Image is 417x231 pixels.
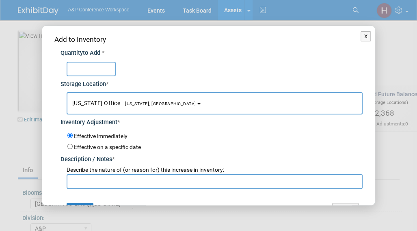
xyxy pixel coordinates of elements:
button: Submit [67,203,93,216]
span: Describe the nature of (or reason for) this increase in inventory: [67,166,224,173]
span: to Add [83,50,100,56]
div: Storage Location [60,76,363,89]
label: Effective on a specific date [74,144,141,150]
span: Add to Inventory [54,35,106,43]
div: Quantity [60,49,363,58]
span: [US_STATE] Office [72,100,196,106]
span: [US_STATE], [GEOGRAPHIC_DATA] [120,101,196,106]
button: Cancel [332,203,359,216]
button: X [361,31,371,42]
button: [US_STATE] Office[US_STATE], [GEOGRAPHIC_DATA] [67,92,363,114]
div: Description / Notes [60,151,363,164]
div: Inventory Adjustment [60,114,363,127]
label: Effective immediately [74,132,127,140]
